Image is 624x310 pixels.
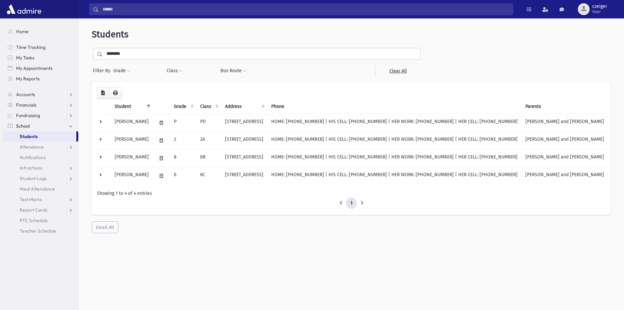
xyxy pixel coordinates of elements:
th: Student: activate to sort column descending [111,99,153,114]
button: Grade [113,65,131,77]
span: Notifications [20,155,46,160]
th: Grade: activate to sort column ascending [170,99,196,114]
td: [PERSON_NAME] [111,114,153,132]
span: My Reports [16,76,40,82]
a: Financials [3,100,78,110]
a: Time Tracking [3,42,78,52]
button: CSV [97,87,109,99]
button: Email All [92,221,118,233]
span: Student Logs [20,176,47,181]
th: Address: activate to sort column ascending [221,99,267,114]
span: Teacher Schedule [20,228,56,234]
span: Test Marks [20,196,42,202]
span: Attendance [20,144,44,150]
span: School [16,123,30,129]
span: Students [92,29,128,40]
th: Parents [521,99,608,114]
a: Home [3,26,78,37]
td: [STREET_ADDRESS] [221,167,267,185]
span: User [592,9,607,14]
td: 8 [170,149,196,167]
a: My Appointments [3,63,78,73]
td: P [170,114,196,132]
span: My Appointments [16,65,52,71]
span: Report Cards [20,207,47,213]
span: Students [20,134,38,139]
td: 2A [196,132,221,149]
th: Phone [267,99,521,114]
td: HOME: [PHONE_NUMBER] | HIS CELL: [PHONE_NUMBER] | HER WORK: [PHONE_NUMBER] | HER CELL: [PHONE_NUM... [267,167,521,185]
td: PD [196,114,221,132]
span: My Tasks [16,55,34,61]
a: Teacher Schedule [3,226,78,236]
span: Infractions [20,165,42,171]
td: [PERSON_NAME] and [PERSON_NAME] [521,149,608,167]
a: Report Cards [3,205,78,215]
td: [STREET_ADDRESS] [221,114,267,132]
a: Attendance [3,142,78,152]
td: [PERSON_NAME] [111,132,153,149]
td: [PERSON_NAME] and [PERSON_NAME] [521,132,608,149]
span: czeiger [592,4,607,9]
a: Meal Attendance [3,184,78,194]
a: School [3,121,78,131]
a: Accounts [3,89,78,100]
a: Student Logs [3,173,78,184]
a: Infractions [3,163,78,173]
span: Fundraising [16,113,40,118]
td: HOME: [PHONE_NUMBER] | HIS CELL: [PHONE_NUMBER] | HER WORK: [PHONE_NUMBER] | HER CELL: [PHONE_NUM... [267,132,521,149]
a: My Reports [3,73,78,84]
button: Class [166,65,183,77]
td: [PERSON_NAME] [111,167,153,185]
td: [PERSON_NAME] [111,149,153,167]
input: Search [99,3,513,15]
td: [PERSON_NAME] and [PERSON_NAME] [521,114,608,132]
a: PTC Schedule [3,215,78,226]
span: Time Tracking [16,44,46,50]
span: Accounts [16,92,35,97]
img: AdmirePro [5,3,43,16]
div: Showing 1 to 4 of 4 entries [97,190,606,197]
td: [PERSON_NAME] and [PERSON_NAME] [521,167,608,185]
td: 6 [170,167,196,185]
a: Fundraising [3,110,78,121]
button: Print [109,87,122,99]
a: My Tasks [3,52,78,63]
td: [STREET_ADDRESS] [221,132,267,149]
td: HOME: [PHONE_NUMBER] | HIS CELL: [PHONE_NUMBER] | HER WORK: [PHONE_NUMBER] | HER CELL: [PHONE_NUM... [267,114,521,132]
span: Financials [16,102,36,108]
span: Meal Attendance [20,186,55,192]
a: Notifications [3,152,78,163]
span: Home [16,29,28,34]
td: HOME: [PHONE_NUMBER] | HIS CELL: [PHONE_NUMBER] | HER WORK: [PHONE_NUMBER] | HER CELL: [PHONE_NUM... [267,149,521,167]
a: Clear All [375,65,421,77]
th: Class: activate to sort column ascending [196,99,221,114]
span: Filter By [93,67,113,74]
td: 2 [170,132,196,149]
a: 1 [346,197,357,209]
td: [STREET_ADDRESS] [221,149,267,167]
td: 8B [196,149,221,167]
a: Students [3,131,76,142]
a: Test Marks [3,194,78,205]
button: Bus Route [220,65,247,77]
span: PTC Schedule [20,217,48,223]
td: 6C [196,167,221,185]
